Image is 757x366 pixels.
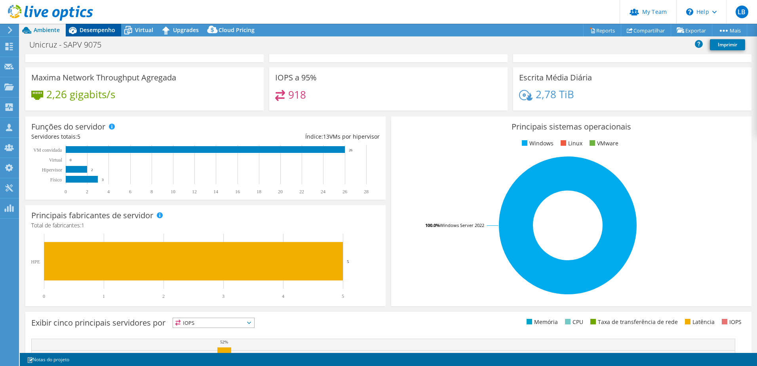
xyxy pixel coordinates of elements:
[525,318,558,326] li: Memória
[213,189,218,194] text: 14
[686,8,693,15] svg: \n
[588,139,618,148] li: VMware
[103,294,105,299] text: 1
[46,90,115,99] h4: 2,26 gigabits/s
[563,318,583,326] li: CPU
[220,339,228,344] text: 52%
[288,90,306,99] h4: 918
[347,259,349,264] text: 5
[70,158,72,162] text: 0
[162,294,165,299] text: 2
[31,73,176,82] h3: Maxima Network Throughput Agregada
[321,189,325,194] text: 24
[440,222,484,228] tspan: Windows Server 2022
[275,73,317,82] h3: IOPS a 95%
[42,167,62,173] text: Hipervisor
[31,122,105,131] h3: Funções do servidor
[536,90,574,99] h4: 2,78 TiB
[77,133,80,140] span: 5
[736,6,748,18] span: LB
[559,139,582,148] li: Linux
[192,189,197,194] text: 12
[173,26,199,34] span: Upgrades
[171,189,175,194] text: 10
[107,189,110,194] text: 4
[34,26,60,34] span: Ambiente
[86,189,88,194] text: 2
[49,157,63,163] text: Virtual
[323,133,329,140] span: 13
[282,294,284,299] text: 4
[31,221,380,230] h4: Total de fabricantes:
[81,221,84,229] span: 1
[31,259,40,265] text: HPE
[31,211,153,220] h3: Principais fabricantes de servidor
[26,40,114,49] h1: Unicruz - SAPV 9075
[135,26,153,34] span: Virtual
[710,39,745,50] a: Imprimir
[583,24,621,36] a: Reports
[520,139,553,148] li: Windows
[235,189,240,194] text: 16
[50,177,62,183] tspan: Físico
[519,73,592,82] h3: Escrita Média Diária
[102,178,104,182] text: 3
[588,318,678,326] li: Taxa de transferência de rede
[33,147,62,153] text: VM convidada
[205,132,380,141] div: Índice: VMs por hipervisor
[278,189,283,194] text: 20
[65,189,67,194] text: 0
[621,24,671,36] a: Compartilhar
[173,318,254,328] span: IOPS
[21,355,75,364] a: Notas do projeto
[720,318,742,326] li: IOPS
[222,294,224,299] text: 3
[425,222,440,228] tspan: 100.0%
[397,122,746,131] h3: Principais sistemas operacionais
[349,148,353,152] text: 26
[671,24,712,36] a: Exportar
[219,26,255,34] span: Cloud Pricing
[129,189,131,194] text: 6
[712,24,747,36] a: Mais
[257,189,261,194] text: 18
[342,294,344,299] text: 5
[342,189,347,194] text: 26
[150,189,153,194] text: 8
[299,189,304,194] text: 22
[91,168,93,172] text: 2
[43,294,45,299] text: 0
[683,318,715,326] li: Latência
[364,189,369,194] text: 28
[31,132,205,141] div: Servidores totais:
[80,26,115,34] span: Desempenho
